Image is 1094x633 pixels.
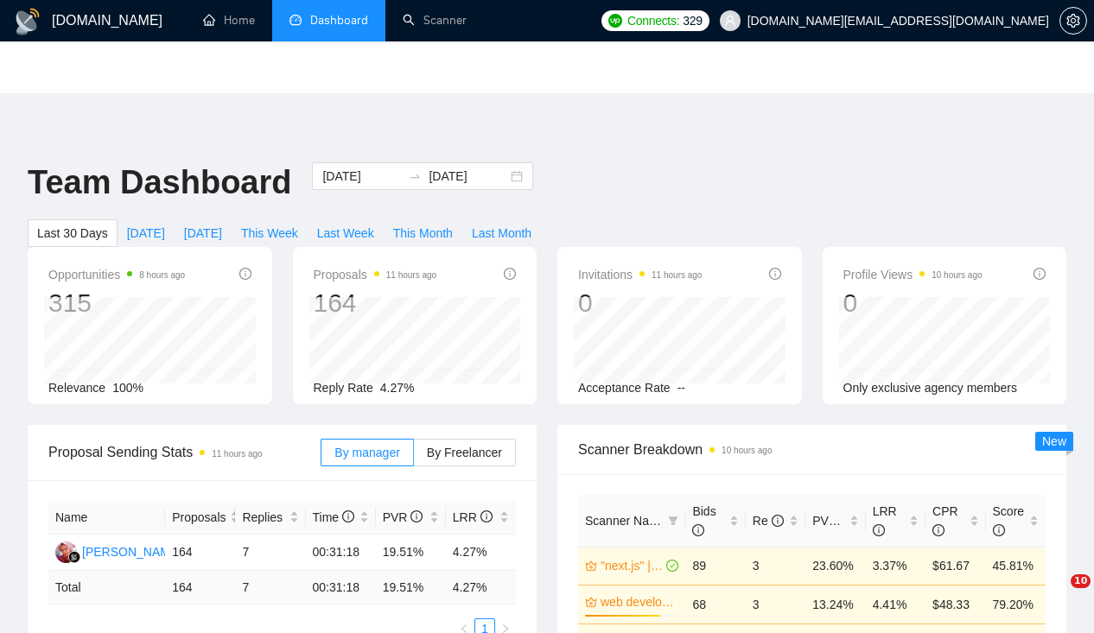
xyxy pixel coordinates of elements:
[932,524,945,536] span: info-circle
[462,219,541,247] button: Last Month
[127,224,165,243] span: [DATE]
[866,585,925,624] td: 4.41%
[376,535,446,571] td: 19.51%
[48,571,165,605] td: Total
[578,439,1046,460] span: Scanner Breakdown
[48,381,105,395] span: Relevance
[212,449,262,459] time: 11 hours ago
[68,551,80,563] img: gigradar-bm.png
[306,535,376,571] td: 00:31:18
[601,556,663,575] a: "next.js" | "next js
[668,516,678,526] span: filter
[408,169,422,183] span: swap-right
[82,542,181,561] div: [PERSON_NAME]
[504,268,516,280] span: info-circle
[314,287,437,320] div: 164
[1034,268,1046,280] span: info-circle
[601,592,675,611] a: web developmnet
[932,504,958,537] span: CPR
[866,547,925,585] td: 3.37%
[585,596,597,608] span: crown
[386,270,436,280] time: 11 hours ago
[314,381,373,395] span: Reply Rate
[666,560,678,572] span: check-circle
[384,219,462,247] button: This Month
[772,515,784,527] span: info-circle
[55,544,181,558] a: DP[PERSON_NAME]
[685,547,745,585] td: 89
[55,541,77,563] img: DP
[746,547,805,585] td: 3
[1035,574,1077,616] iframe: Intercom live chat
[380,381,415,395] span: 4.27%
[139,270,185,280] time: 8 hours ago
[37,224,108,243] span: Last 30 Days
[317,224,374,243] span: Last Week
[446,535,516,571] td: 4.27%
[322,167,401,186] input: Start date
[241,224,298,243] span: This Week
[112,381,143,395] span: 100%
[585,514,665,528] span: Scanner Name
[48,501,165,535] th: Name
[692,524,704,536] span: info-circle
[578,287,702,320] div: 0
[1042,434,1066,448] span: New
[722,446,772,455] time: 10 hours ago
[753,514,784,528] span: Re
[993,524,1005,536] span: info-circle
[48,441,321,463] span: Proposal Sending Stats
[480,510,493,522] span: info-circle
[235,571,305,605] td: 7
[585,560,597,572] span: crown
[376,571,446,605] td: 19.51 %
[665,508,682,534] span: filter
[805,585,865,624] td: 13.24%
[812,514,853,528] span: PVR
[652,270,702,280] time: 11 hours ago
[446,571,516,605] td: 4.27 %
[393,224,453,243] span: This Month
[334,446,399,459] span: By manager
[28,162,291,203] h1: Team Dashboard
[184,224,222,243] span: [DATE]
[873,504,897,537] span: LRR
[843,287,983,320] div: 0
[314,264,437,285] span: Proposals
[578,264,702,285] span: Invitations
[925,547,985,585] td: $61.67
[308,219,384,247] button: Last Week
[408,169,422,183] span: to
[48,264,185,285] span: Opportunities
[746,585,805,624] td: 3
[232,219,308,247] button: This Week
[843,381,1018,395] span: Only exclusive agency members
[235,501,305,535] th: Replies
[48,287,185,320] div: 315
[925,585,985,624] td: $48.33
[235,535,305,571] td: 7
[165,571,235,605] td: 164
[306,571,376,605] td: 00:31:18
[685,585,745,624] td: 68
[342,510,354,522] span: info-circle
[769,268,781,280] span: info-circle
[239,268,251,280] span: info-circle
[986,585,1046,624] td: 79.20%
[986,547,1046,585] td: 45.81%
[28,219,118,247] button: Last 30 Days
[165,535,235,571] td: 164
[805,547,865,585] td: 23.60%
[932,270,982,280] time: 10 hours ago
[172,508,226,527] span: Proposals
[175,219,232,247] button: [DATE]
[677,381,685,395] span: --
[993,504,1025,537] span: Score
[165,501,235,535] th: Proposals
[578,381,671,395] span: Acceptance Rate
[692,504,716,537] span: Bids
[410,510,423,522] span: info-circle
[242,508,285,527] span: Replies
[427,446,502,459] span: By Freelancer
[843,264,983,285] span: Profile Views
